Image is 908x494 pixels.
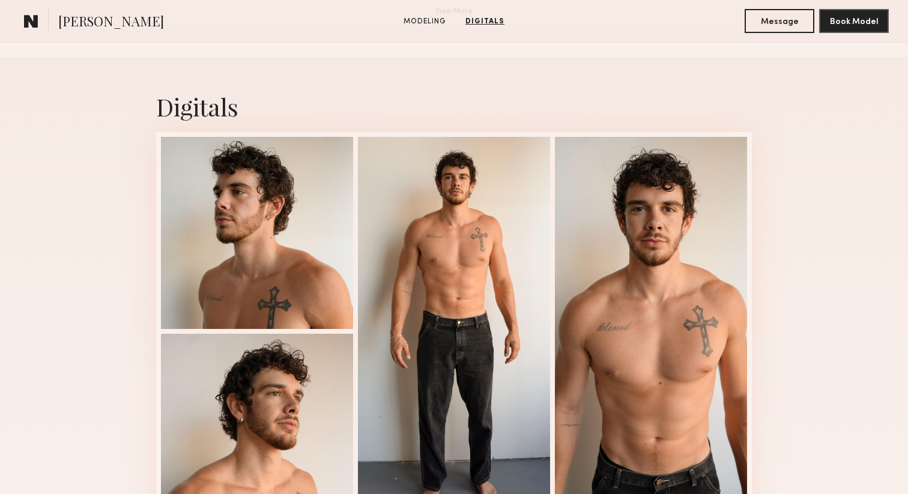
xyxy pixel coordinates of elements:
[819,9,889,33] button: Book Model
[399,16,451,27] a: Modeling
[461,16,509,27] a: Digitals
[745,9,814,33] button: Message
[156,91,752,122] div: Digitals
[819,16,889,26] a: Book Model
[58,12,164,33] span: [PERSON_NAME]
